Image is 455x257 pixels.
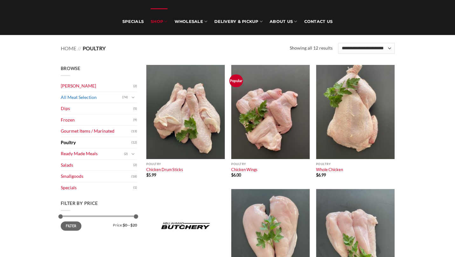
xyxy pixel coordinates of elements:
[304,8,333,35] a: Contact Us
[61,137,131,148] a: Poultry
[133,183,137,192] span: (1)
[174,8,207,35] a: Wholesale
[78,45,81,51] span: //
[131,138,137,147] span: (12)
[146,172,156,177] bdi: 5.99
[129,150,137,157] button: Toggle
[122,93,128,102] span: (74)
[61,160,133,171] a: Salads
[231,172,241,177] bdi: 6.00
[231,172,233,177] span: $
[231,65,310,159] img: Chicken Wings
[131,127,137,136] span: (13)
[61,92,122,103] a: All Meat Selection
[231,162,310,166] p: Poultry
[130,223,137,227] span: $20
[61,80,133,92] a: [PERSON_NAME]
[146,65,225,159] img: Chicken Drum Sticks
[61,66,80,71] span: Browse
[61,126,131,137] a: Gourmet Items / Marinated
[83,45,106,51] span: Poultry
[316,162,395,166] p: Poultry
[316,172,318,177] span: $
[61,182,133,193] a: Specials
[61,221,82,230] button: Filter
[290,45,333,52] p: Showing all 12 results
[61,45,76,51] a: Home
[316,65,395,159] img: Whole Chicken
[270,8,297,35] a: About Us
[146,162,225,166] p: Poultry
[61,221,137,227] div: Price: —
[133,81,137,91] span: (2)
[146,167,183,172] a: Chicken Drum Sticks
[133,115,137,125] span: (9)
[123,223,127,227] span: $0
[146,172,148,177] span: $
[131,172,137,181] span: (18)
[61,148,124,159] a: Ready Made Meals
[151,8,167,35] a: SHOP
[133,104,137,114] span: (5)
[316,167,343,172] a: Whole Chicken
[61,200,98,206] span: Filter by price
[122,8,144,35] a: Specials
[133,160,137,170] span: (2)
[61,115,133,126] a: Frozen
[61,171,131,182] a: Smallgoods
[214,8,263,35] a: Delivery & Pickup
[338,43,394,54] select: Shop order
[124,149,128,159] span: (2)
[129,94,137,101] button: Toggle
[316,172,326,177] bdi: 6.99
[61,103,133,114] a: Dips
[231,167,258,172] a: Chicken Wings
